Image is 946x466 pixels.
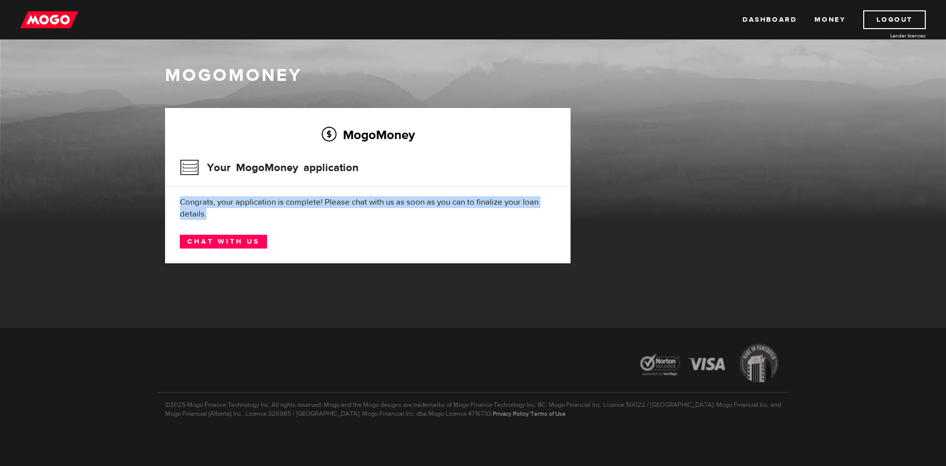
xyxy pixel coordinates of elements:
[852,32,926,39] a: Lender licences
[493,410,529,418] a: Privacy Policy
[180,124,556,145] h2: MogoMoney
[749,237,946,466] iframe: LiveChat chat widget
[863,10,926,29] a: Logout
[631,336,788,392] img: legal-icons-92a2ffecb4d32d839781d1b4e4802d7b.png
[180,196,556,220] div: Congrats, your application is complete! Please chat with us as soon as you can to finalize your l...
[180,155,359,180] h3: Your MogoMoney application
[531,410,566,418] a: Terms of Use
[743,10,797,29] a: Dashboard
[20,10,78,29] img: mogo_logo-11ee424be714fa7cbb0f0f49df9e16ec.png
[180,235,267,249] a: Chat with us
[158,392,788,418] p: ©2025 Mogo Finance Technology Inc. All rights reserved. Mogo and the Mogo designs are trademarks ...
[814,10,845,29] a: Money
[165,65,781,86] h1: MogoMoney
